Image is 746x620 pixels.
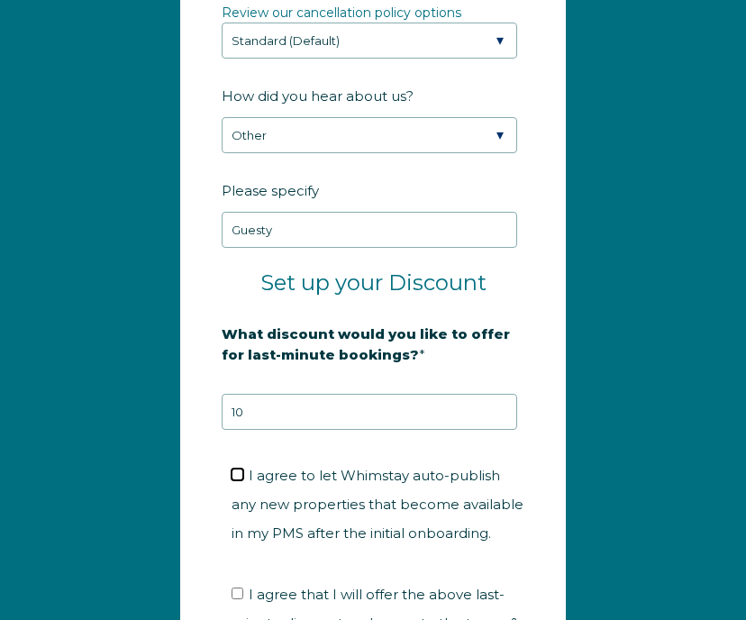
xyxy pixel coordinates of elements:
[222,82,414,110] span: How did you hear about us?
[222,325,510,363] strong: What discount would you like to offer for last-minute bookings?
[260,269,487,296] span: Set up your Discount
[232,588,243,599] input: I agree that I will offer the above last-minute discount and agree to the terms & conditions*
[232,469,243,480] input: I agree to let Whimstay auto-publish any new properties that become available in my PMS after the...
[222,5,461,21] a: Review our cancellation policy options
[222,376,504,392] strong: 20% is recommended, minimum of 10%
[222,177,319,205] span: Please specify
[232,467,523,542] span: I agree to let Whimstay auto-publish any new properties that become available in my PMS after the...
